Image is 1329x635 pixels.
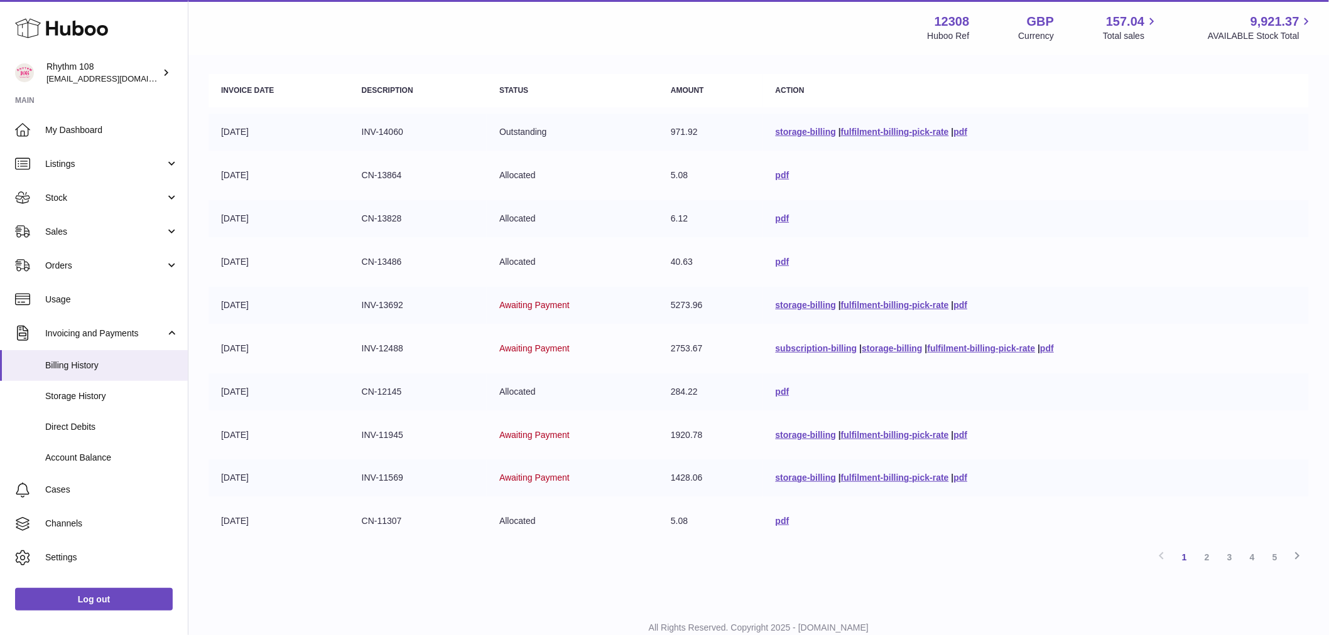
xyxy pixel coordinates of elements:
[15,588,173,611] a: Log out
[658,243,763,280] td: 40.63
[499,343,570,353] span: Awaiting Payment
[45,518,178,530] span: Channels
[362,86,413,95] strong: Description
[1208,30,1314,42] span: AVAILABLE Stock Total
[45,226,165,238] span: Sales
[954,472,968,483] a: pdf
[45,421,178,433] span: Direct Debits
[952,430,954,440] span: |
[349,417,487,454] td: INV-11945
[499,300,570,310] span: Awaiting Payment
[45,260,165,272] span: Orders
[952,127,954,137] span: |
[209,287,349,324] td: [DATE]
[928,343,1036,353] a: fulfilment-billing-pick-rate
[198,622,1319,634] p: All Rights Reserved. Copyright 2025 - [DOMAIN_NAME]
[776,430,836,440] a: storage-billing
[671,86,704,95] strong: Amount
[46,61,160,85] div: Rhythm 108
[209,373,349,410] td: [DATE]
[776,516,789,526] a: pdf
[349,373,487,410] td: CN-12145
[45,192,165,204] span: Stock
[499,127,547,137] span: Outstanding
[499,170,536,180] span: Allocated
[46,73,185,83] span: [EMAIL_ADDRESS][DOMAIN_NAME]
[1196,546,1218,568] a: 2
[860,343,862,353] span: |
[1019,30,1055,42] div: Currency
[658,503,763,540] td: 5.08
[954,300,968,310] a: pdf
[349,459,487,496] td: INV-11569
[776,170,789,180] a: pdf
[838,300,841,310] span: |
[499,516,536,526] span: Allocated
[658,114,763,151] td: 971.92
[221,86,274,95] strong: Invoice Date
[1241,546,1264,568] a: 4
[658,459,763,496] td: 1428.06
[15,63,34,82] img: internalAdmin-12308@internal.huboo.com
[209,503,349,540] td: [DATE]
[838,472,841,483] span: |
[841,430,949,440] a: fulfilment-billing-pick-rate
[45,360,178,371] span: Billing History
[349,200,487,237] td: CN-13828
[1103,30,1159,42] span: Total sales
[1038,343,1040,353] span: |
[45,484,178,496] span: Cases
[499,387,536,397] span: Allocated
[776,213,789,223] a: pdf
[862,343,922,353] a: storage-billing
[776,343,857,353] a: subscription-billing
[209,417,349,454] td: [DATE]
[1208,13,1314,42] a: 9,921.37 AVAILABLE Stock Total
[776,127,836,137] a: storage-billing
[1040,343,1054,353] a: pdf
[1173,546,1196,568] a: 1
[349,330,487,367] td: INV-12488
[776,387,789,397] a: pdf
[349,243,487,280] td: CN-13486
[1264,546,1286,568] a: 5
[45,552,178,563] span: Settings
[1250,13,1299,30] span: 9,921.37
[841,127,949,137] a: fulfilment-billing-pick-rate
[658,330,763,367] td: 2753.67
[925,343,928,353] span: |
[45,294,178,306] span: Usage
[658,417,763,454] td: 1920.78
[349,114,487,151] td: INV-14060
[209,200,349,237] td: [DATE]
[1103,13,1159,42] a: 157.04 Total sales
[499,86,528,95] strong: Status
[45,158,165,170] span: Listings
[658,200,763,237] td: 6.12
[954,430,968,440] a: pdf
[1106,13,1144,30] span: 157.04
[952,472,954,483] span: |
[838,127,841,137] span: |
[658,157,763,194] td: 5.08
[209,459,349,496] td: [DATE]
[209,157,349,194] td: [DATE]
[499,430,570,440] span: Awaiting Payment
[209,114,349,151] td: [DATE]
[499,472,570,483] span: Awaiting Payment
[841,300,949,310] a: fulfilment-billing-pick-rate
[1218,546,1241,568] a: 3
[499,257,536,267] span: Allocated
[776,86,805,95] strong: Action
[209,243,349,280] td: [DATE]
[838,430,841,440] span: |
[776,300,836,310] a: storage-billing
[776,472,836,483] a: storage-billing
[45,124,178,136] span: My Dashboard
[349,157,487,194] td: CN-13864
[658,373,763,410] td: 284.22
[841,472,949,483] a: fulfilment-billing-pick-rate
[45,328,165,339] span: Invoicing and Payments
[45,452,178,464] span: Account Balance
[658,287,763,324] td: 5273.96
